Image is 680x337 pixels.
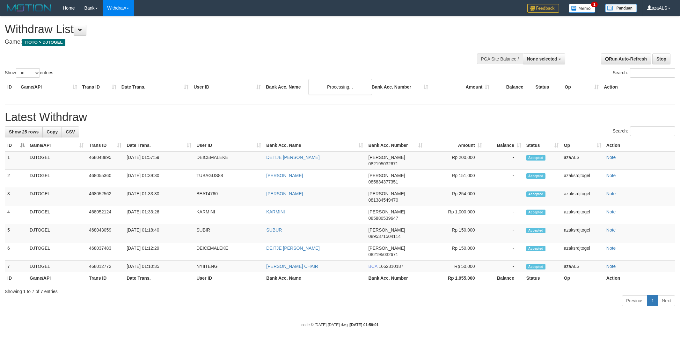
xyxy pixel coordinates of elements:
[605,4,637,12] img: panduan.png
[561,224,604,242] td: azaksrdjtogel
[562,81,601,93] th: Op
[5,261,27,272] td: 7
[606,173,616,178] a: Note
[477,54,523,64] div: PGA Site Balance /
[561,151,604,170] td: azaALS
[5,81,18,93] th: ID
[27,140,86,151] th: Game/API: activate to sort column ascending
[369,81,431,93] th: Bank Acc. Number
[368,264,377,269] span: BCA
[302,323,379,327] small: code © [DATE]-[DATE] dwg |
[191,81,263,93] th: User ID
[492,81,533,93] th: Balance
[368,197,398,203] span: Copy 081384549470 to clipboard
[601,81,675,93] th: Action
[368,155,405,160] span: [PERSON_NAME]
[86,272,124,284] th: Trans ID
[604,272,675,284] th: Action
[425,224,485,242] td: Rp 150,000
[647,295,658,306] a: 1
[368,161,398,166] span: Copy 082195032671 to clipboard
[194,224,264,242] td: SUBIR
[425,261,485,272] td: Rp 50,000
[194,151,264,170] td: DEICEMALEKE
[9,129,39,134] span: Show 25 rows
[5,170,27,188] td: 2
[604,140,675,151] th: Action
[27,170,86,188] td: DJTOGEL
[533,81,562,93] th: Status
[368,246,405,251] span: [PERSON_NAME]
[194,272,264,284] th: User ID
[266,191,303,196] a: [PERSON_NAME]
[124,272,194,284] th: Date Trans.
[561,242,604,261] td: azaksrdjtogel
[527,56,557,61] span: None selected
[622,295,647,306] a: Previous
[266,264,318,269] a: [PERSON_NAME] CHAIR
[526,246,545,251] span: Accepted
[5,188,27,206] td: 3
[5,126,43,137] a: Show 25 rows
[485,151,524,170] td: -
[5,111,675,124] h1: Latest Withdraw
[485,170,524,188] td: -
[613,68,675,78] label: Search:
[86,151,124,170] td: 468048895
[378,264,403,269] span: Copy 1662310187 to clipboard
[485,242,524,261] td: -
[368,252,398,257] span: Copy 082195032671 to clipboard
[613,126,675,136] label: Search:
[485,140,524,151] th: Balance: activate to sort column ascending
[431,81,492,93] th: Amount
[86,188,124,206] td: 468052562
[652,54,670,64] a: Stop
[368,227,405,233] span: [PERSON_NAME]
[124,140,194,151] th: Date Trans.: activate to sort column ascending
[561,140,604,151] th: Op: activate to sort column ascending
[194,140,264,151] th: User ID: activate to sort column ascending
[561,272,604,284] th: Op
[606,155,616,160] a: Note
[5,151,27,170] td: 1
[264,140,366,151] th: Bank Acc. Name: activate to sort column ascending
[606,209,616,214] a: Note
[601,54,651,64] a: Run Auto-Refresh
[485,188,524,206] td: -
[194,261,264,272] td: NYIITENG
[194,188,264,206] td: BEAT4760
[27,272,86,284] th: Game/API
[526,155,545,161] span: Accepted
[425,188,485,206] td: Rp 254,000
[606,191,616,196] a: Note
[5,224,27,242] td: 5
[526,264,545,269] span: Accepted
[561,261,604,272] td: azaALS
[368,179,398,184] span: Copy 085834377351 to clipboard
[194,206,264,224] td: KARMINI
[18,81,80,93] th: Game/API
[5,206,27,224] td: 4
[485,206,524,224] td: -
[27,188,86,206] td: DJTOGEL
[86,261,124,272] td: 468012772
[368,191,405,196] span: [PERSON_NAME]
[425,206,485,224] td: Rp 1,000,000
[368,209,405,214] span: [PERSON_NAME]
[527,4,559,13] img: Feedback.jpg
[266,209,285,214] a: KARMINI
[561,206,604,224] td: azaksrdjtogel
[263,81,369,93] th: Bank Acc. Name
[5,39,447,45] h4: Game:
[266,173,303,178] a: [PERSON_NAME]
[124,206,194,224] td: [DATE] 01:33:26
[119,81,191,93] th: Date Trans.
[569,4,596,13] img: Button%20Memo.svg
[368,173,405,178] span: [PERSON_NAME]
[425,170,485,188] td: Rp 151,000
[62,126,79,137] a: CSV
[42,126,62,137] a: Copy
[47,129,58,134] span: Copy
[266,227,282,233] a: SUBUR
[27,206,86,224] td: DJTOGEL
